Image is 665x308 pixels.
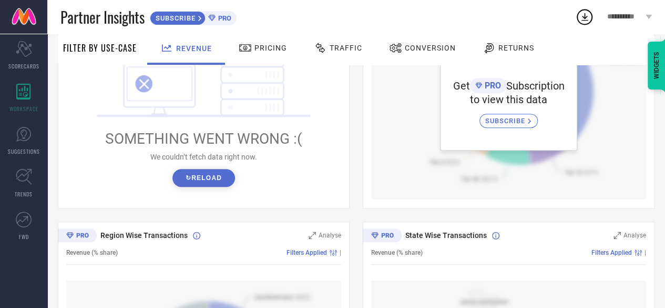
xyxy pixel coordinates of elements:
span: Traffic [330,44,362,52]
span: PRO [216,14,231,22]
span: SCORECARDS [8,62,39,70]
span: SOMETHING WENT WRONG :( [105,130,302,147]
span: Partner Insights [60,6,145,28]
span: to view this data [470,93,547,106]
span: PRO [482,81,501,91]
span: | [644,249,646,256]
a: SUBSCRIBEPRO [150,8,237,25]
span: We couldn’t fetch data right now. [150,153,257,161]
span: FWD [19,233,29,241]
span: WORKSPACE [9,105,38,113]
span: SUBSCRIBE [150,14,198,22]
span: Filters Applied [591,249,632,256]
span: Analyse [319,232,341,239]
div: Premium [58,228,97,244]
span: Revenue [176,44,212,53]
span: Subscription [506,80,565,92]
span: SUBSCRIBE [485,117,528,125]
span: TRENDS [15,190,33,198]
span: Filter By Use-Case [63,42,137,54]
span: Get [453,80,470,92]
span: Revenue (% share) [66,249,118,256]
span: Conversion [405,44,456,52]
span: | [340,249,341,256]
div: Open download list [575,7,594,26]
span: SUGGESTIONS [8,147,40,155]
span: Revenue (% share) [371,249,423,256]
div: Premium [363,228,402,244]
span: Pricing [254,44,287,52]
span: Analyse [623,232,646,239]
span: Filters Applied [287,249,327,256]
span: Region Wise Transactions [100,231,188,240]
span: State Wise Transactions [405,231,487,240]
svg: Zoom [613,232,621,239]
a: SUBSCRIBE [479,106,538,128]
button: ↻Reload [172,169,235,187]
span: Returns [498,44,534,52]
svg: Zoom [309,232,316,239]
